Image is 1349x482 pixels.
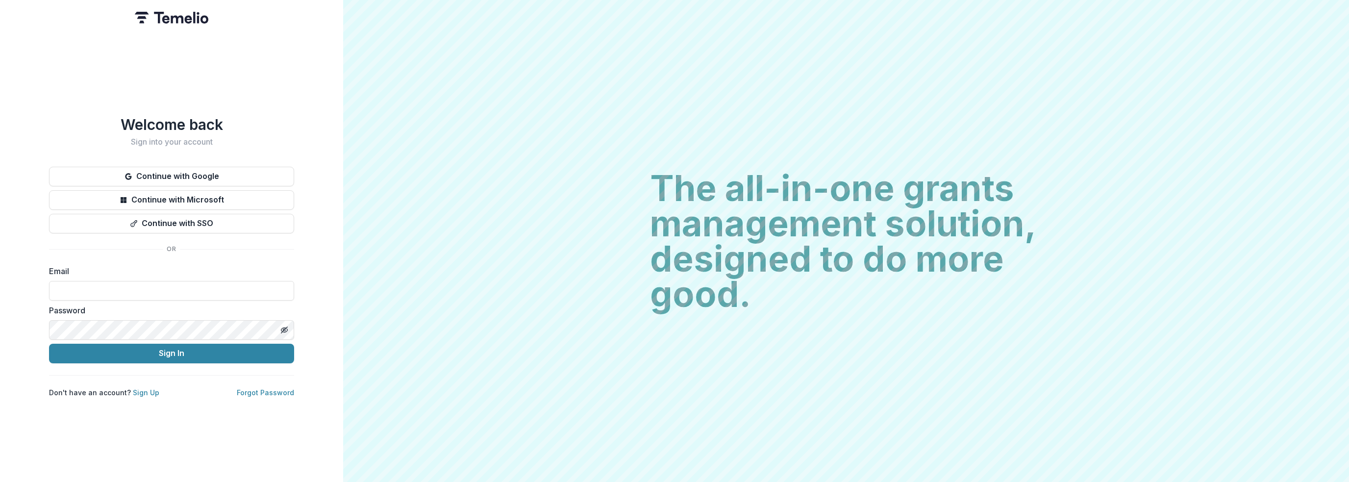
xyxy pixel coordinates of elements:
[135,12,208,24] img: Temelio
[49,190,294,210] button: Continue with Microsoft
[237,388,294,397] a: Forgot Password
[276,322,292,338] button: Toggle password visibility
[49,214,294,233] button: Continue with SSO
[49,265,288,277] label: Email
[49,304,288,316] label: Password
[49,116,294,133] h1: Welcome back
[49,344,294,363] button: Sign In
[49,167,294,186] button: Continue with Google
[49,137,294,147] h2: Sign into your account
[49,387,159,398] p: Don't have an account?
[133,388,159,397] a: Sign Up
